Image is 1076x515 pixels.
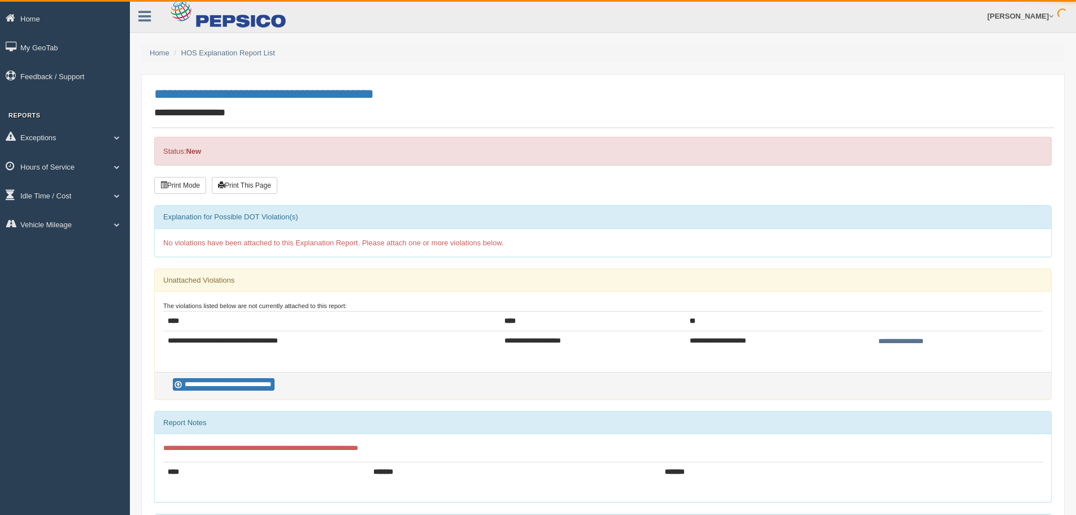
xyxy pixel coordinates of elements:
[154,137,1052,166] div: Status:
[150,49,169,57] a: Home
[163,302,347,309] small: The violations listed below are not currently attached to this report:
[155,412,1051,434] div: Report Notes
[163,239,504,247] span: No violations have been attached to this Explanation Report. Please attach one or more violations...
[212,177,277,194] button: Print This Page
[155,206,1051,228] div: Explanation for Possible DOT Violation(s)
[155,269,1051,292] div: Unattached Violations
[154,177,206,194] button: Print Mode
[186,147,201,155] strong: New
[181,49,275,57] a: HOS Explanation Report List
